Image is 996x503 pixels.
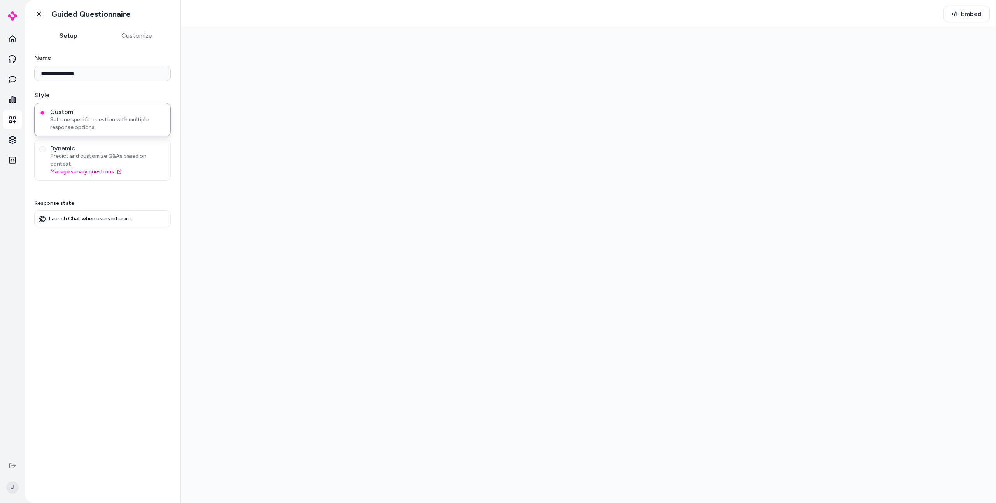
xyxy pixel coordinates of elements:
button: DynamicPredict and customize Q&As based on context.Manage survey questions [39,146,46,152]
span: J [6,481,19,494]
label: Style [34,91,171,100]
button: CustomSet one specific question with multiple response options. [39,110,46,116]
span: Predict and customize Q&As based on context. [50,152,166,168]
button: Customize [103,28,171,44]
img: alby Logo [8,11,17,21]
a: Manage survey questions [50,168,166,176]
span: Custom [50,108,166,116]
button: Setup [34,28,103,44]
button: Embed [943,6,990,22]
span: Set one specific question with multiple response options. [50,116,166,131]
span: Dynamic [50,145,166,152]
p: Launch Chat when users interact [49,215,132,222]
span: Embed [961,9,982,19]
label: Name [34,53,171,63]
h1: Guided Questionnaire [51,9,131,19]
button: J [5,475,20,500]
